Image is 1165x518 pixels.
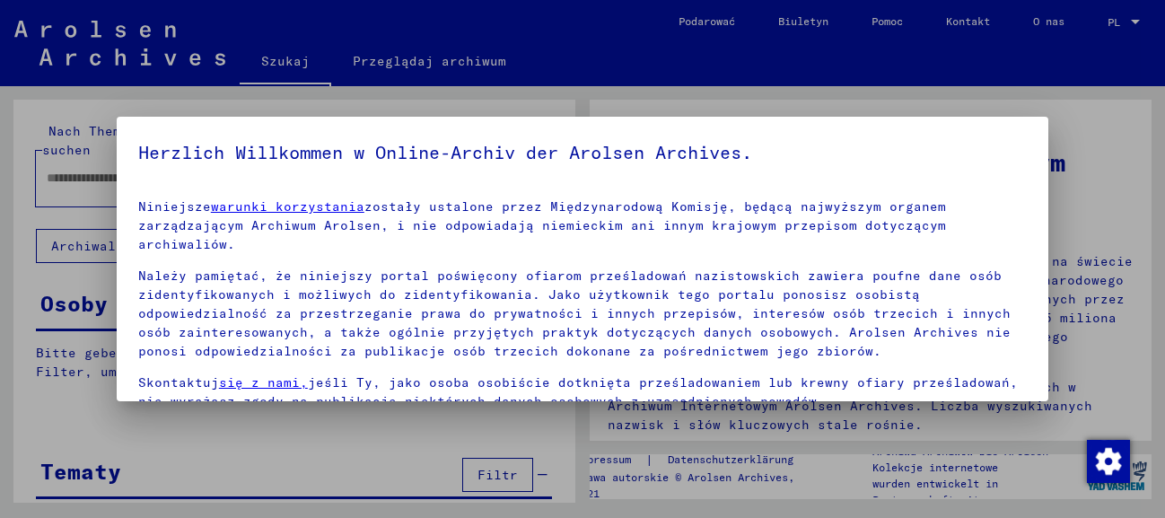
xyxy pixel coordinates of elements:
[1087,440,1130,483] img: Zmiana zgody
[219,374,308,391] a: się z nami,
[1086,439,1129,482] div: Zmiana zgody
[138,268,1011,359] font: Należy pamiętać, że niniejszy portal poświęcony ofiarom prześladowań nazistowskich zawiera poufne...
[211,198,364,215] a: warunki korzystania
[138,198,211,215] font: Niniejsze
[138,374,219,391] font: Skontaktuj
[138,198,946,252] font: zostały ustalone przez Międzynarodową Komisję, będącą najwyższym organem zarządzającym Archiwum A...
[138,141,752,163] font: Herzlich Willkommen w Online-Archiv der Arolsen Archives.
[138,374,1018,409] font: jeśli Ty, jako osoba osobiście dotknięta prześladowaniem lub krewny ofiary prześladowań, nie wyra...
